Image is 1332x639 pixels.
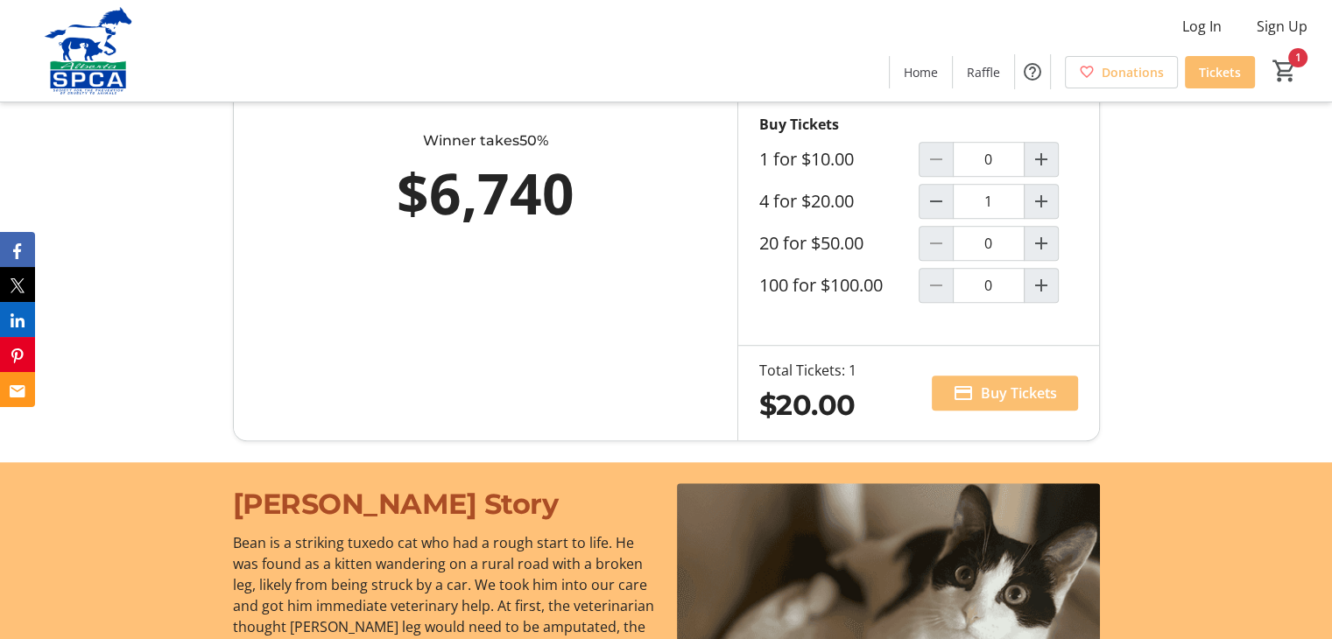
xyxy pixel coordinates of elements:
button: Cart [1269,55,1300,87]
button: Log In [1168,12,1236,40]
button: Decrement by one [920,185,953,218]
button: Buy Tickets [932,376,1078,411]
button: Increment by one [1025,269,1058,302]
div: Total Tickets: 1 [759,360,856,381]
button: Increment by one [1025,143,1058,176]
button: Sign Up [1243,12,1321,40]
button: Increment by one [1025,185,1058,218]
label: 20 for $50.00 [759,233,863,254]
span: Buy Tickets [981,383,1057,404]
span: Donations [1102,63,1164,81]
button: Increment by one [1025,227,1058,260]
img: Alberta SPCA's Logo [11,7,166,95]
div: $6,740 [311,151,660,235]
button: Help [1015,54,1050,89]
span: 50% [519,132,548,149]
a: Raffle [953,56,1014,88]
span: Sign Up [1257,16,1307,37]
a: Donations [1065,56,1178,88]
span: Log In [1182,16,1222,37]
span: [PERSON_NAME] Story [233,487,559,521]
label: 4 for $20.00 [759,191,854,212]
div: $20.00 [759,384,856,426]
span: Tickets [1199,63,1241,81]
label: 100 for $100.00 [759,275,883,296]
div: Winner takes [311,130,660,151]
span: Raffle [967,63,1000,81]
strong: Buy Tickets [759,115,839,134]
span: Home [904,63,938,81]
a: Home [890,56,952,88]
a: Tickets [1185,56,1255,88]
label: 1 for $10.00 [759,149,854,170]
